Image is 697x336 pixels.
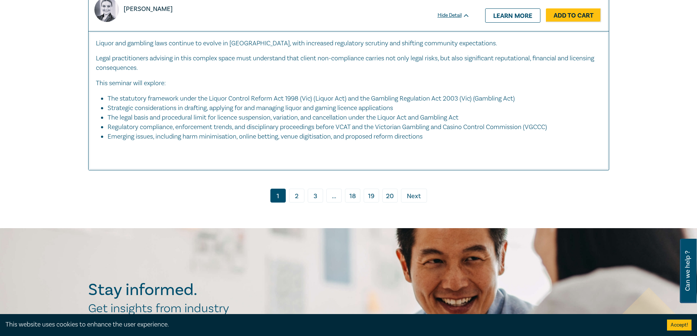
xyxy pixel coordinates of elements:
a: Add to Cart [546,8,601,22]
a: 2 [289,189,304,203]
span: Can we help ? [684,243,691,299]
a: 3 [308,189,323,203]
li: Regulatory compliance, enforcement trends, and disciplinary proceedings before VCAT and the Victo... [108,122,594,132]
div: Hide Detail [438,12,478,19]
a: 20 [382,189,398,203]
p: Liquor and gambling laws continue to evolve in [GEOGRAPHIC_DATA], with increased regulatory scrut... [96,39,602,48]
li: The statutory framework under the Liquor Control Reform Act 1998 (Vic) (Liquor Act) and the Gambl... [108,94,594,103]
a: Next [401,189,427,203]
a: 18 [345,189,360,203]
div: This website uses cookies to enhance the user experience. [5,320,656,329]
li: Emerging issues, including harm minimisation, online betting, venue digitisation, and proposed re... [108,132,602,141]
p: Legal practitioners advising in this complex space must understand that client non-compliance car... [96,54,602,73]
p: This seminar will explore: [96,79,602,88]
button: Accept cookies [667,320,692,331]
li: Strategic considerations in drafting, applying for and managing liquor and gaming licence applica... [108,103,594,113]
a: 19 [364,189,379,203]
h2: Stay informed. [88,280,261,299]
a: Learn more [485,8,540,22]
li: The legal basis and procedural limit for licence suspension, variation, and cancellation under th... [108,113,594,122]
p: [PERSON_NAME] [124,4,173,14]
a: 1 [270,189,286,203]
span: Next [407,192,421,201]
span: ... [326,189,342,203]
